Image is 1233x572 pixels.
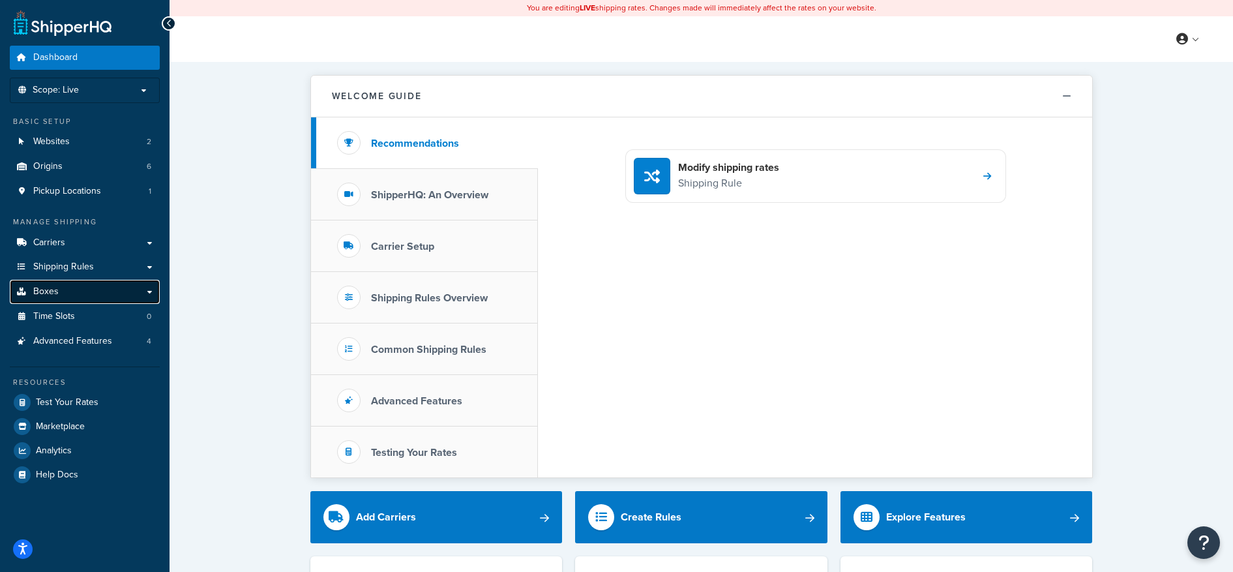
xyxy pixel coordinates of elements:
a: Dashboard [10,46,160,70]
a: Shipping Rules [10,255,160,279]
a: Explore Features [840,491,1093,543]
h3: Common Shipping Rules [371,344,486,355]
span: Boxes [33,286,59,297]
span: 0 [147,311,151,322]
h3: ShipperHQ: An Overview [371,189,488,201]
button: Welcome Guide [311,76,1092,117]
a: Websites2 [10,130,160,154]
span: Origins [33,161,63,172]
a: Add Carriers [310,491,563,543]
a: Marketplace [10,415,160,438]
span: Test Your Rates [36,397,98,408]
a: Create Rules [575,491,827,543]
span: Help Docs [36,470,78,481]
li: Websites [10,130,160,154]
a: Test Your Rates [10,391,160,414]
span: 1 [149,186,151,197]
li: Pickup Locations [10,179,160,203]
span: Scope: Live [33,85,79,96]
p: Shipping Rule [678,175,779,192]
span: Shipping Rules [33,262,94,273]
h3: Recommendations [371,138,459,149]
a: Carriers [10,231,160,255]
span: 6 [147,161,151,172]
span: 2 [147,136,151,147]
span: Analytics [36,445,72,457]
div: Explore Features [886,508,966,526]
a: Analytics [10,439,160,462]
span: 4 [147,336,151,347]
span: Advanced Features [33,336,112,347]
li: Time Slots [10,305,160,329]
a: Help Docs [10,463,160,487]
div: Manage Shipping [10,217,160,228]
span: Carriers [33,237,65,248]
span: Time Slots [33,311,75,322]
button: Open Resource Center [1187,526,1220,559]
div: Basic Setup [10,116,160,127]
h4: Modify shipping rates [678,160,779,175]
h3: Advanced Features [371,395,462,407]
a: Pickup Locations1 [10,179,160,203]
h3: Testing Your Rates [371,447,457,459]
div: Resources [10,377,160,388]
div: Add Carriers [356,508,416,526]
h3: Shipping Rules Overview [371,292,488,304]
h3: Carrier Setup [371,241,434,252]
a: Origins6 [10,155,160,179]
a: Boxes [10,280,160,304]
li: Origins [10,155,160,179]
b: LIVE [580,2,595,14]
div: Create Rules [621,508,681,526]
a: Time Slots0 [10,305,160,329]
span: Websites [33,136,70,147]
li: Advanced Features [10,329,160,354]
span: Marketplace [36,421,85,432]
span: Dashboard [33,52,78,63]
h2: Welcome Guide [332,91,422,101]
a: Advanced Features4 [10,329,160,354]
span: Pickup Locations [33,186,101,197]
